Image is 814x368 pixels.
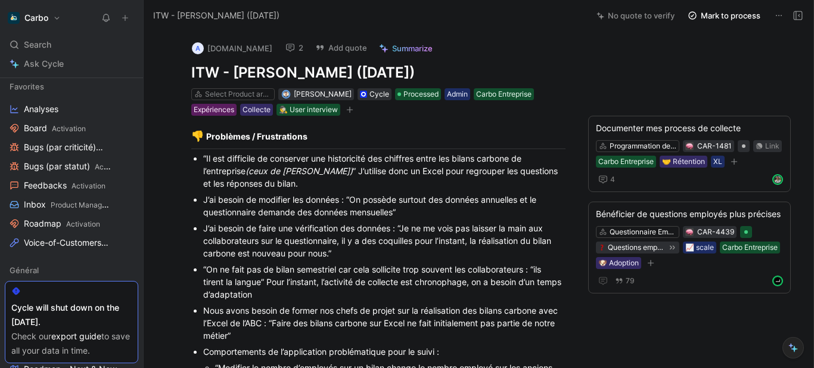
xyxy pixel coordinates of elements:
[192,42,204,54] div: a
[626,277,635,284] span: 79
[153,8,279,23] span: ITW - [PERSON_NAME] ([DATE])
[11,301,132,329] div: Cycle will shut down on the [DATE].
[598,244,605,251] img: ❓
[596,207,783,221] div: Bénéficier de questions employés plus précises
[206,131,307,141] strong: Problèmes / Frustrations
[713,156,722,168] div: XL
[598,257,639,269] div: 🐶 Adoption
[310,39,372,56] button: Add quote
[203,152,566,190] div: “Il est difficile de conserver une historicité des chiffres entre les bilans carbone de l’entrepr...
[392,43,433,54] span: Summarize
[24,160,111,173] span: Bugs (par statut)
[374,40,438,57] button: Summarize
[66,219,100,228] span: Activation
[282,91,289,97] img: avatar
[596,121,783,135] div: Documenter mes process de collecte
[24,237,117,249] span: Voice-of-Customers
[403,88,439,100] span: Processed
[24,122,86,135] span: Board
[598,156,654,168] div: Carbo Entreprise
[8,12,20,24] img: Carbo
[10,264,39,276] span: Général
[613,274,637,287] button: 79
[24,180,105,192] span: Feedbacks
[697,226,734,238] div: CAR-4439
[24,103,58,115] span: Analyses
[10,81,44,92] span: Favorites
[685,142,694,150] button: 🧠
[279,104,338,116] div: 🕵️‍♂️ User interview
[5,196,138,214] a: InboxProduct Management
[243,104,271,116] div: Collecte
[685,242,714,253] div: 📈 scale
[203,304,566,342] div: Nous avons besoin de former nos chefs de projet sur la réalisation des bilans carbone avec l’Exce...
[476,88,532,100] div: Carbo Entreprise
[24,218,100,230] span: Roadmap
[5,78,138,95] div: Favorites
[95,162,129,171] span: Activation
[203,193,566,218] div: J’ai besoin de modifier les données : “On possède surtout des données annuelles et le questionnai...
[765,140,779,152] div: Link
[11,329,132,358] div: Check our to save all your data in time.
[24,141,113,154] span: Bugs (par criticité)
[685,228,694,236] button: 🧠
[205,88,272,100] div: Select Product areas
[51,200,123,209] span: Product Management
[596,172,617,187] button: 4
[294,89,352,98] span: [PERSON_NAME]
[5,10,64,26] button: CarboCarbo
[369,88,389,100] div: Cycle
[610,176,615,183] span: 4
[591,7,680,24] button: No quote to verify
[395,88,441,100] div: Processed
[5,55,138,73] a: Ask Cycle
[697,140,732,152] div: CAR-1481
[24,199,110,211] span: Inbox
[5,138,138,156] a: Bugs (par criticité)Activation
[662,156,705,168] div: 🤝 Rétention
[773,175,782,184] img: avatar
[447,88,468,100] div: Admin
[24,13,48,23] h1: Carbo
[5,261,138,279] div: Général
[191,130,204,142] span: 👎
[51,331,101,341] a: export guide
[5,234,138,252] a: Voice-of-CustomersProduct Management
[686,143,693,150] img: 🧠
[187,39,278,57] button: a[DOMAIN_NAME]
[5,100,138,118] a: Analyses
[280,39,309,56] button: 2
[52,124,86,133] span: Activation
[194,104,234,116] div: Expériences
[24,57,64,71] span: Ask Cycle
[246,166,353,176] em: (ceux de [PERSON_NAME])
[610,140,676,152] div: Programmation de collecte
[5,157,138,175] a: Bugs (par statut)Activation
[5,215,138,233] a: RoadmapActivation
[24,38,51,52] span: Search
[686,228,693,236] img: 🧠
[5,36,138,54] div: Search
[5,119,138,137] a: BoardActivation
[203,345,566,358] div: Comportements de l’application problématique pour le suivi :
[203,263,566,301] div: “On ne fait pas de bilan semestriel car cela sollicite trop souvent les collaborateurs : “ils tir...
[203,222,566,259] div: J’ai besoin de faire une vérification des données : “Je ne me vois pas laisser la main aux collab...
[5,177,138,194] a: FeedbacksActivation
[722,242,778,253] div: Carbo Entreprise
[610,226,676,238] div: Questionnaire Employés
[773,277,782,285] img: avatar
[608,242,664,253] div: Questions employes precises
[191,63,566,82] h1: ITW - [PERSON_NAME] ([DATE])
[682,7,766,24] button: Mark to process
[72,181,105,190] span: Activation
